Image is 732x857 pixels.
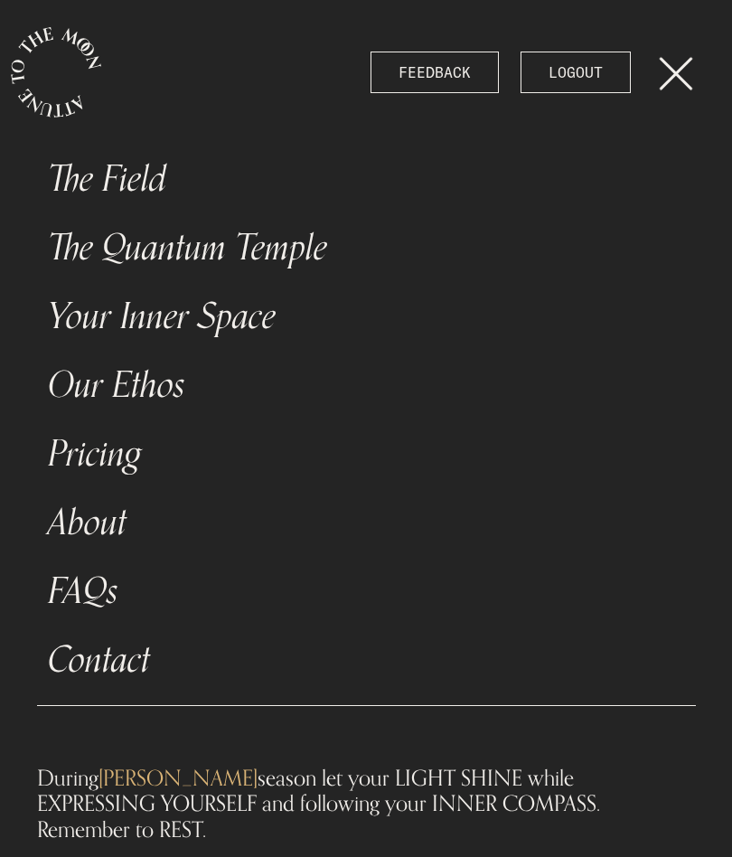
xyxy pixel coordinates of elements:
[399,61,471,83] span: FEEDBACK
[37,213,696,282] a: The Quantum Temple
[521,52,631,93] a: LOGOUT
[37,557,696,626] a: FAQs
[37,145,696,213] a: The Field
[37,351,696,419] a: Our Ethos
[37,765,624,843] div: During season let your LIGHT SHINE while EXPRESSING YOURSELF and following your INNER COMPASS. Re...
[371,52,499,93] button: FEEDBACK
[37,488,696,557] a: About
[37,419,696,488] a: Pricing
[99,764,258,791] span: [PERSON_NAME]
[37,626,696,694] a: Contact
[37,282,696,351] a: Your Inner Space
